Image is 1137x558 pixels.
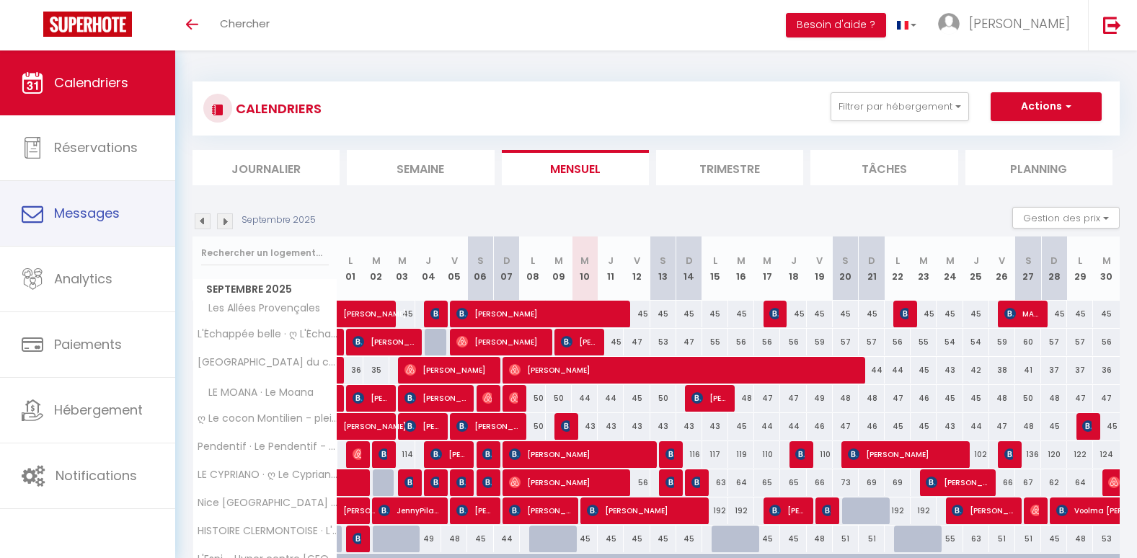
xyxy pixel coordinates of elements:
[737,254,746,267] abbr: M
[634,254,640,267] abbr: V
[833,236,859,301] th: 20
[1015,329,1041,355] div: 60
[911,301,937,327] div: 45
[780,413,806,440] div: 44
[728,329,754,355] div: 56
[624,526,650,552] div: 45
[430,469,439,496] span: [PERSON_NAME]
[1093,385,1120,412] div: 47
[1093,526,1120,552] div: 53
[989,526,1015,552] div: 51
[691,469,700,496] span: [PERSON_NAME]
[598,526,624,552] div: 45
[509,497,571,524] span: [PERSON_NAME]
[520,385,546,412] div: 50
[1078,254,1082,267] abbr: L
[195,526,340,536] span: HISTOIRE CLERMONTOISE · L'Histoire Clermontoise - Tramway & Siège Michelin
[598,329,624,355] div: 45
[608,254,614,267] abbr: J
[1041,469,1067,496] div: 62
[859,236,885,301] th: 21
[895,254,900,267] abbr: L
[494,236,520,301] th: 07
[363,236,389,301] th: 02
[656,150,803,185] li: Trimestre
[702,236,728,301] th: 15
[509,469,624,496] span: [PERSON_NAME]
[822,497,831,524] span: [PERSON_NAME]
[372,254,381,267] abbr: M
[1012,207,1120,229] button: Gestion des prix
[885,385,911,412] div: 47
[769,300,778,327] span: [PERSON_NAME]
[702,469,728,496] div: 63
[676,329,702,355] div: 47
[1093,236,1120,301] th: 30
[963,236,989,301] th: 25
[467,236,493,301] th: 06
[379,497,441,524] span: JennyPilati JennyPilati
[795,440,804,468] span: [PERSON_NAME]
[1015,441,1041,468] div: 136
[467,526,493,552] div: 45
[810,150,957,185] li: Tâches
[195,413,340,424] span: ღ Le cocon Montilien - plein cœur de ville - [GEOGRAPHIC_DATA]
[456,328,545,355] span: [PERSON_NAME]
[353,328,415,355] span: [PERSON_NAME]
[415,526,441,552] div: 49
[1004,300,1040,327] span: MARION FORT
[425,254,431,267] abbr: J
[195,301,324,316] span: Les Allées Provençales
[1041,526,1067,552] div: 45
[650,526,676,552] div: 45
[1041,413,1067,440] div: 45
[509,384,518,412] span: [PERSON_NAME]
[885,329,911,355] div: 56
[859,385,885,412] div: 48
[363,357,389,384] div: 35
[885,236,911,301] th: 22
[919,254,928,267] abbr: M
[807,441,833,468] div: 110
[702,329,728,355] div: 55
[754,329,780,355] div: 56
[587,497,702,524] span: [PERSON_NAME]
[193,279,337,300] span: Septembre 2025
[650,385,676,412] div: 50
[456,300,625,327] span: [PERSON_NAME]
[686,254,693,267] abbr: D
[665,440,674,468] span: [PERSON_NAME]
[911,236,937,301] th: 23
[624,301,650,327] div: 45
[963,329,989,355] div: 54
[1015,385,1041,412] div: 50
[554,254,563,267] abbr: M
[561,328,596,355] span: [PERSON_NAME]
[1041,329,1067,355] div: 57
[1067,469,1093,496] div: 64
[885,497,911,524] div: 192
[1093,301,1120,327] div: 45
[494,526,520,552] div: 44
[650,329,676,355] div: 53
[833,413,859,440] div: 47
[598,413,624,440] div: 43
[780,526,806,552] div: 45
[580,254,589,267] abbr: M
[833,526,859,552] div: 51
[969,14,1070,32] span: [PERSON_NAME]
[561,412,570,440] span: [PERSON_NAME][DEMOGRAPHIC_DATA]
[624,413,650,440] div: 43
[963,413,989,440] div: 44
[43,12,132,37] img: Super Booking
[831,92,969,121] button: Filtrer par hébergement
[780,469,806,496] div: 65
[343,405,410,433] span: [PERSON_NAME]
[54,335,122,353] span: Paiements
[965,150,1112,185] li: Planning
[337,301,363,328] a: [PERSON_NAME]
[477,254,484,267] abbr: S
[389,441,415,468] div: 114
[885,357,911,384] div: 44
[54,74,128,92] span: Calendriers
